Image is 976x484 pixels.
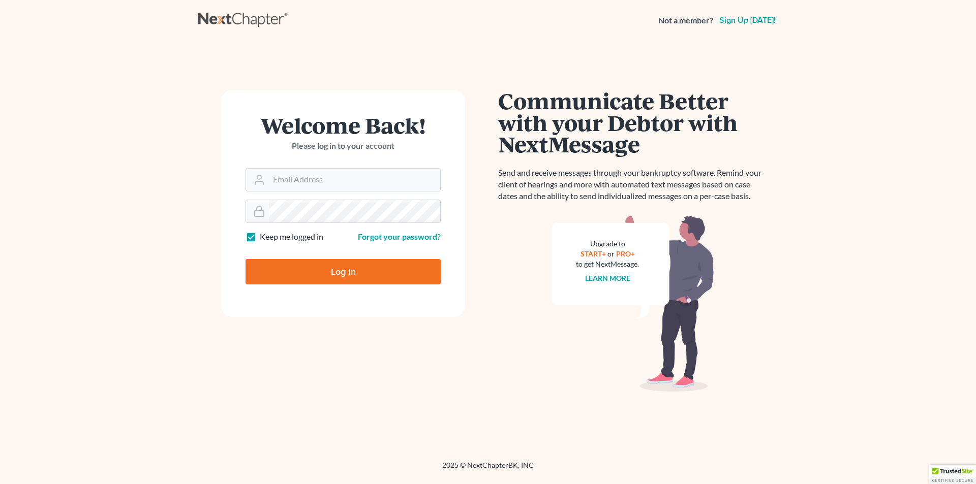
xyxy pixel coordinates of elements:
[498,167,768,202] p: Send and receive messages through your bankruptcy software. Remind your client of hearings and mo...
[552,214,714,392] img: nextmessage_bg-59042aed3d76b12b5cd301f8e5b87938c9018125f34e5fa2b7a6b67550977c72.svg
[576,239,639,249] div: Upgrade to
[246,140,441,152] p: Please log in to your account
[717,16,778,24] a: Sign up [DATE]!
[576,259,639,269] div: to get NextMessage.
[658,15,713,26] strong: Not a member?
[581,249,606,258] a: START+
[246,259,441,284] input: Log In
[269,169,440,191] input: Email Address
[929,465,976,484] div: TrustedSite Certified
[616,249,635,258] a: PRO+
[498,90,768,155] h1: Communicate Better with your Debtor with NextMessage
[358,232,441,241] a: Forgot your password?
[607,249,615,258] span: or
[260,231,323,243] label: Keep me logged in
[246,114,441,136] h1: Welcome Back!
[585,274,630,282] a: Learn more
[198,460,778,478] div: 2025 © NextChapterBK, INC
